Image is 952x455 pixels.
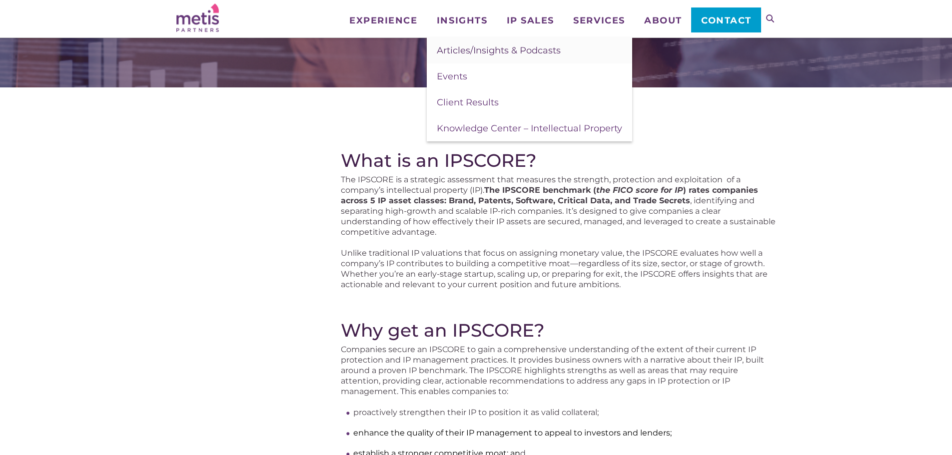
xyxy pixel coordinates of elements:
li: proactively strengthen their IP to position it as valid collateral; [353,407,776,418]
p: The IPSCORE is a strategic assessment that measures the strength, protection and exploitation of ... [341,174,776,237]
a: Articles/Insights & Podcasts [427,37,632,63]
strong: The IPSCORE benchmark ( ) rates companies across 5 IP asset classes: Brand, Patents, Software, Cr... [341,185,758,205]
span: Services [573,16,625,25]
span: Experience [349,16,417,25]
a: Events [427,63,632,89]
img: Metis Partners [176,3,219,32]
h2: Why get an IPSCORE? [341,320,776,341]
span: Insights [437,16,487,25]
span: Events [437,71,467,82]
h2: What is an IPSCORE? [341,150,776,171]
span: Articles/Insights & Podcasts [437,45,561,56]
em: the FICO score for IP [596,185,683,195]
span: IP Sales [507,16,554,25]
span: About [644,16,682,25]
a: Contact [691,7,761,32]
p: Unlike traditional IP valuations that focus on assigning monetary value, the IPSCORE evaluates ho... [341,248,776,290]
p: Companies secure an IPSCORE to gain a comprehensive understanding of the extent of their current ... [341,344,776,397]
span: enhance the quality of their IP management to appeal to investors and lenders; [353,428,672,438]
span: Contact [701,16,752,25]
a: Client Results [427,89,632,115]
span: Knowledge Center – Intellectual Property [437,123,622,134]
a: Knowledge Center – Intellectual Property [427,115,632,141]
span: Client Results [437,97,499,108]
